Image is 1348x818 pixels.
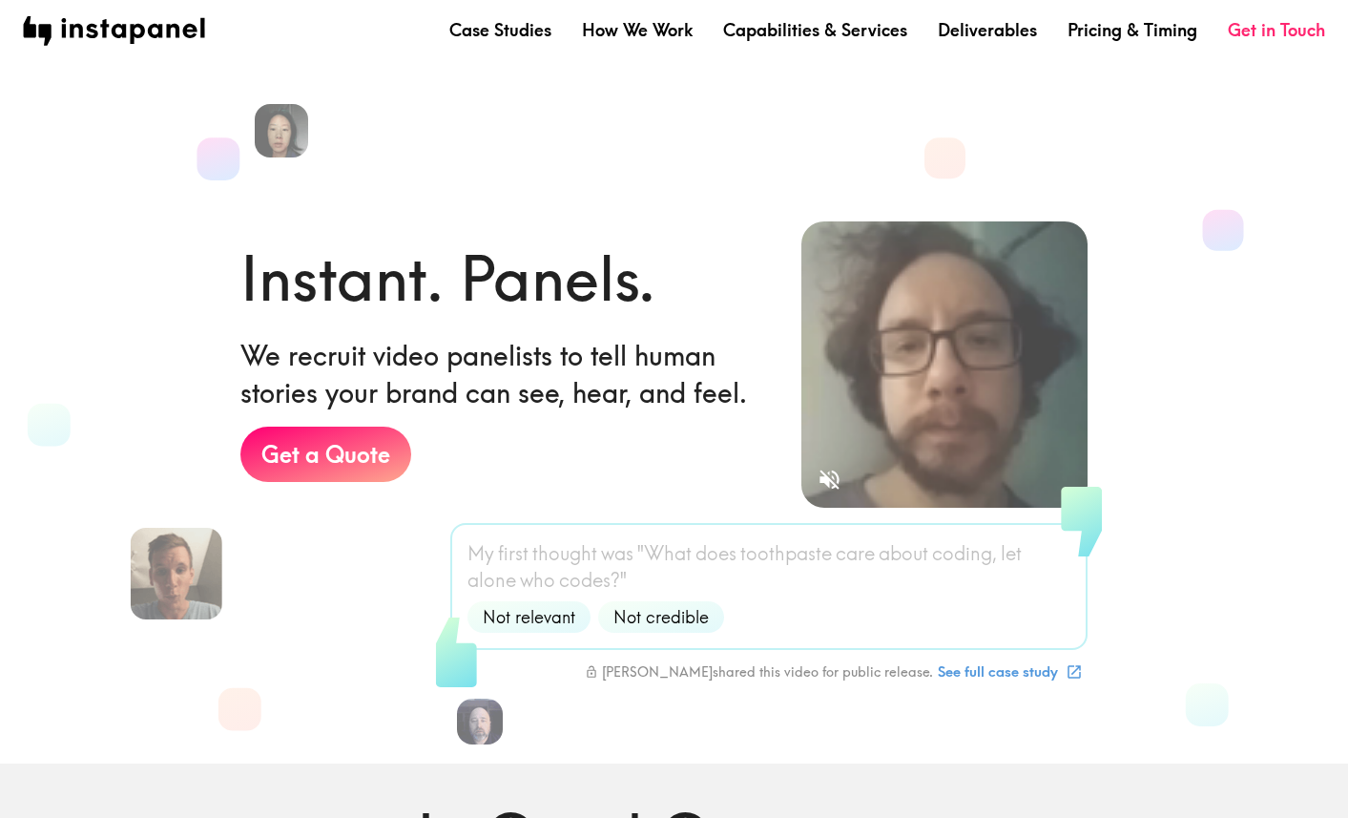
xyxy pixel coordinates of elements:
[1228,18,1325,42] a: Get in Touch
[809,459,850,500] button: Sound is off
[559,567,627,594] span: codes?"
[467,567,516,594] span: alone
[520,567,555,594] span: who
[582,18,693,42] a: How We Work
[695,540,736,567] span: does
[1068,18,1197,42] a: Pricing & Timing
[449,18,551,42] a: Case Studies
[601,540,633,567] span: was
[532,540,597,567] span: thought
[1001,540,1022,567] span: let
[602,605,720,629] span: Not credible
[471,605,587,629] span: Not relevant
[585,663,933,681] div: [PERSON_NAME] shared this video for public release.
[932,540,997,567] span: coding,
[240,427,411,482] a: Get a Quote
[723,18,907,42] a: Capabilities & Services
[240,337,772,411] h6: We recruit video panelists to tell human stories your brand can see, hear, and feel.
[457,699,503,745] img: Aaron
[23,16,205,46] img: instapanel
[130,528,221,619] img: Eric
[933,656,1086,688] a: See full case study
[255,104,308,157] img: Rennie
[740,540,832,567] span: toothpaste
[879,540,928,567] span: about
[240,236,655,322] h1: Instant. Panels.
[498,540,529,567] span: first
[836,540,875,567] span: care
[637,540,692,567] span: "What
[467,540,494,567] span: My
[938,18,1037,42] a: Deliverables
